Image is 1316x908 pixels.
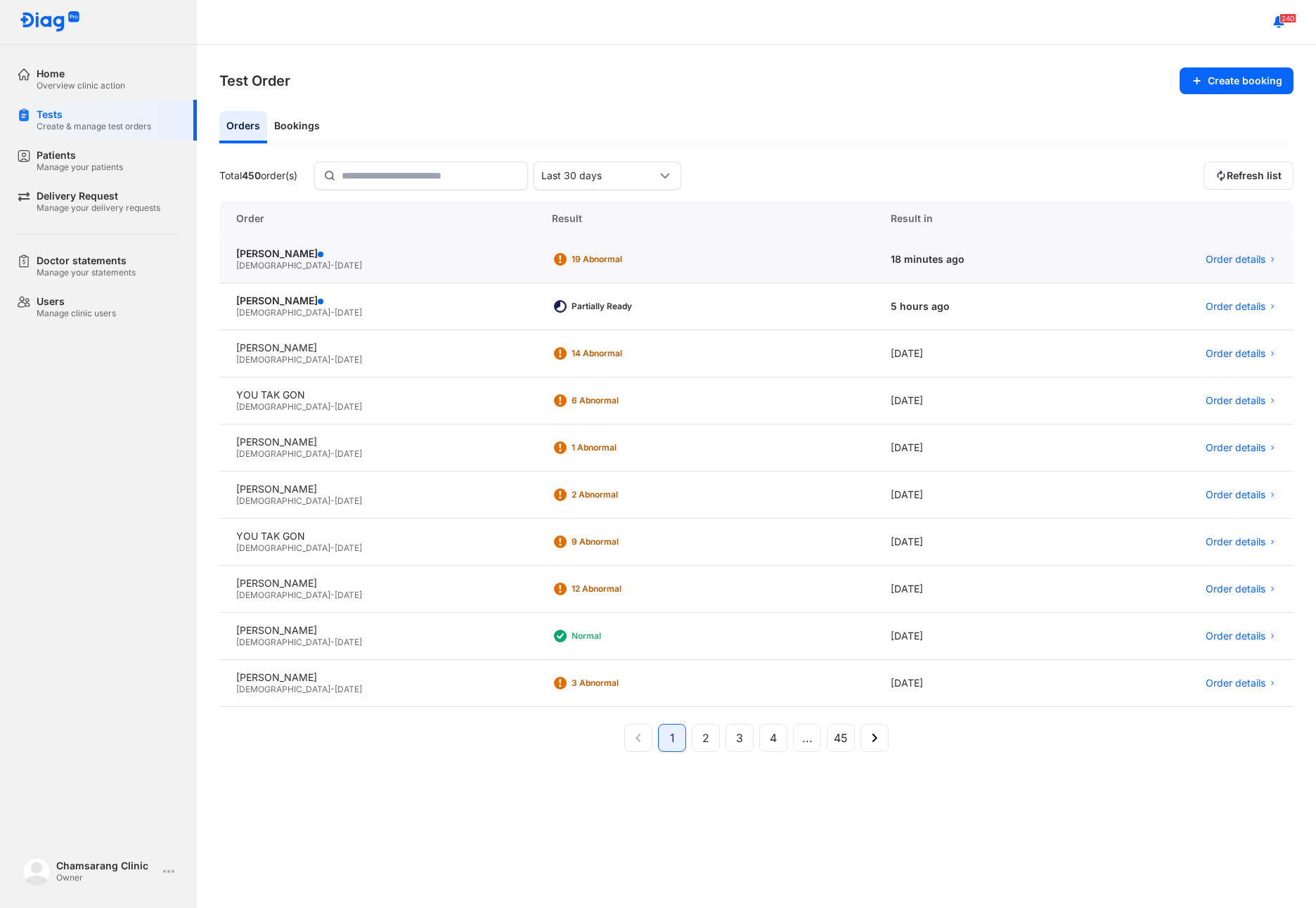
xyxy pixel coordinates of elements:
span: [DEMOGRAPHIC_DATA] [236,354,330,365]
div: Bookings [267,111,327,143]
button: 1 [658,724,686,752]
span: [DATE] [335,543,362,553]
div: 18 minutes ago [874,236,1086,283]
button: 45 [827,724,855,752]
div: YOU TAK GON [236,389,518,401]
div: [PERSON_NAME] [236,577,518,590]
span: [DEMOGRAPHIC_DATA] [236,307,330,318]
div: Create & manage test orders [37,121,151,132]
span: - [330,307,335,318]
div: [PERSON_NAME] [236,342,518,354]
div: Order [219,201,535,236]
span: [DEMOGRAPHIC_DATA] [236,260,330,271]
div: [PERSON_NAME] [236,671,518,684]
span: 4 [770,729,777,746]
div: Users [37,295,116,308]
span: - [330,590,335,600]
span: [DEMOGRAPHIC_DATA] [236,448,330,459]
div: Result in [874,201,1086,236]
span: [DEMOGRAPHIC_DATA] [236,684,330,694]
span: Order details [1206,253,1265,266]
div: [PERSON_NAME] [236,247,518,260]
div: [DATE] [874,377,1086,424]
div: [DATE] [874,566,1086,613]
span: [DATE] [335,307,362,318]
div: [DATE] [874,424,1086,472]
div: 14 Abnormal [572,348,684,359]
span: [DATE] [335,590,362,600]
span: - [330,401,335,412]
div: 12 Abnormal [572,583,684,595]
img: logo [22,857,51,886]
span: Order details [1206,677,1265,689]
span: 45 [834,729,848,746]
span: Order details [1206,488,1265,501]
div: [PERSON_NAME] [236,483,518,495]
div: Overview clinic action [37,80,125,91]
span: ... [802,729,813,746]
span: Order details [1206,300,1265,313]
span: - [330,637,335,647]
div: [PERSON_NAME] [236,436,518,448]
span: - [330,684,335,694]
div: Manage your delivery requests [37,202,160,214]
div: 6 Abnormal [572,395,684,406]
div: Last 30 days [541,169,657,182]
span: - [330,260,335,271]
h3: Test Order [219,71,290,91]
div: [DATE] [874,660,1086,707]
button: Create booking [1180,67,1294,94]
div: Result [535,201,874,236]
div: Doctor statements [37,254,136,267]
span: - [330,354,335,365]
span: 3 [736,729,743,746]
div: Partially Ready [572,301,684,312]
div: 19 Abnormal [572,254,684,265]
div: [DATE] [874,472,1086,519]
div: Owner [56,872,157,883]
div: Patients [37,149,123,162]
div: [DATE] [874,613,1086,660]
span: [DATE] [335,684,362,694]
span: [DEMOGRAPHIC_DATA] [236,637,330,647]
div: YOU TAK GON [236,530,518,543]
span: Refresh list [1227,169,1282,182]
span: [DATE] [335,637,362,647]
span: Order details [1206,347,1265,360]
div: Chamsarang Clinic [56,860,157,872]
span: Order details [1206,394,1265,407]
div: Orders [219,111,267,143]
div: Home [37,67,125,80]
span: Order details [1206,536,1265,548]
div: Manage your statements [37,267,136,278]
span: Order details [1206,441,1265,454]
button: 3 [725,724,754,752]
div: 9 Abnormal [572,536,684,547]
span: [DEMOGRAPHIC_DATA] [236,543,330,553]
button: Refresh list [1204,162,1294,190]
span: [DATE] [335,260,362,271]
div: Normal [572,630,684,642]
div: 1 Abnormal [572,442,684,453]
span: [DATE] [335,354,362,365]
div: Delivery Request [37,190,160,202]
span: [DEMOGRAPHIC_DATA] [236,590,330,600]
span: 1 [670,729,675,746]
div: Manage your patients [37,162,123,173]
div: [DATE] [874,330,1086,377]
div: Tests [37,108,151,121]
span: - [330,495,335,506]
span: Order details [1206,583,1265,595]
span: 2 [702,729,709,746]
span: [DATE] [335,401,362,412]
span: [DEMOGRAPHIC_DATA] [236,495,330,506]
div: 5 hours ago [874,283,1086,330]
span: [DATE] [335,495,362,506]
div: [PERSON_NAME] [236,624,518,637]
button: 4 [759,724,787,752]
button: 2 [692,724,720,752]
button: ... [793,724,821,752]
span: 240 [1279,13,1296,23]
img: logo [20,11,80,33]
div: [DATE] [874,519,1086,566]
